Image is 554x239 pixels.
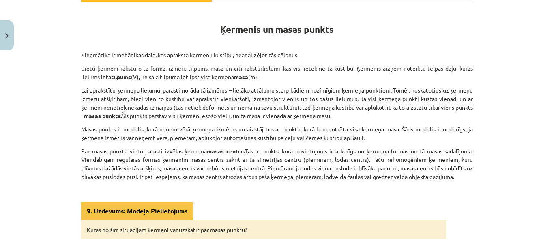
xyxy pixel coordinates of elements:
[207,147,245,155] strong: masas centru.
[81,86,473,120] p: Lai aprakstītu ķermeņa lielumu, parasti norāda tā izmērus – lielāko attālumu starp kādiem nozīmīg...
[81,202,193,220] div: 9. Uzdevums: Modeļa Pielietojums
[81,64,473,81] p: Cietu ķermeni raksturo tā forma, izmēri, tilpums, masa un citi raksturlielumi, kas visi ietekmē t...
[111,73,131,80] strong: tilpums
[81,125,473,142] p: Masas punkts ir modelis, kurā neņem vērā ķermeņa izmērus un aizstāj tos ar punktu, kurā koncentrē...
[81,147,473,181] p: Par masas punkta vietu parasti izvēlas ķermeņa Tas ir punkts, kura novietojums ir atkarīgs no ķer...
[234,73,248,80] strong: masa
[84,112,122,119] strong: masas punkts.
[220,24,334,35] strong: Ķermenis un masas punkts
[81,51,473,59] p: Kinemātika ir mehānikas daļa, kas apraksta ķermeņu kustību, neanalizējot tās cēloņus.
[87,226,440,234] p: Kurās no šīm situācijām ķermeni var uzskatīt par masas punktu?
[5,33,9,39] img: icon-close-lesson-0947bae3869378f0d4975bcd49f059093ad1ed9edebbc8119c70593378902aed.svg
